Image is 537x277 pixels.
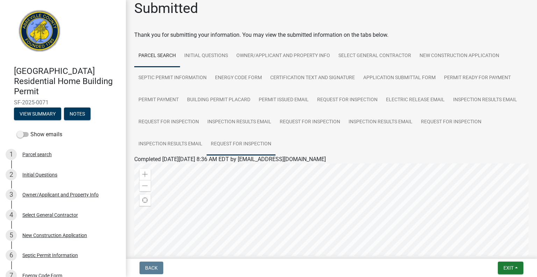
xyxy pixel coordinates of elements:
[145,265,158,271] span: Back
[22,233,87,238] div: New Construction Application
[334,45,415,67] a: Select General Contractor
[14,66,120,96] h4: [GEOGRAPHIC_DATA] Residential Home Building Permit
[14,7,65,59] img: Abbeville County, South Carolina
[6,169,17,180] div: 2
[344,111,417,133] a: Inspection Results Email
[6,209,17,221] div: 4
[134,45,180,67] a: Parcel search
[139,195,151,206] div: Find my location
[266,67,359,89] a: Certification Text and Signature
[6,149,17,160] div: 1
[6,250,17,261] div: 6
[180,45,232,67] a: Initial Questions
[382,89,449,111] a: Electric Release Email
[134,133,207,155] a: Inspection Results Email
[359,67,440,89] a: Application Submittal Form
[275,111,344,133] a: Request for Inspection
[17,130,62,139] label: Show emails
[6,189,17,200] div: 3
[6,230,17,241] div: 5
[232,45,334,67] a: Owner/Applicant and Property Info
[498,262,523,274] button: Exit
[449,89,521,111] a: Inspection Results Email
[313,89,382,111] a: Request for Inspection
[139,180,151,191] div: Zoom out
[503,265,514,271] span: Exit
[440,67,515,89] a: Permit Ready for Payment
[134,156,326,162] span: Completed [DATE][DATE] 8:36 AM EDT by [EMAIL_ADDRESS][DOMAIN_NAME]
[139,169,151,180] div: Zoom in
[22,152,52,157] div: Parcel search
[64,112,91,117] wm-modal-confirm: Notes
[183,89,255,111] a: Building Permit Placard
[211,67,266,89] a: Energy Code Form
[134,111,203,133] a: Request for Inspection
[22,253,78,258] div: Septic Permit Information
[14,108,61,120] button: View Summary
[14,112,61,117] wm-modal-confirm: Summary
[417,111,486,133] a: Request for Inspection
[22,172,57,177] div: Initial Questions
[415,45,503,67] a: New Construction Application
[134,89,183,111] a: Permit Payment
[139,262,163,274] button: Back
[134,31,529,39] div: Thank you for submitting your information. You may view the submitted information on the tabs below.
[203,111,275,133] a: Inspection Results Email
[255,89,313,111] a: Permit Issued Email
[64,108,91,120] button: Notes
[22,192,99,197] div: Owner/Applicant and Property Info
[14,99,112,106] span: SF-2025-0071
[22,213,78,217] div: Select General Contractor
[207,133,275,155] a: Request for Inspection
[134,67,211,89] a: Septic Permit Information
